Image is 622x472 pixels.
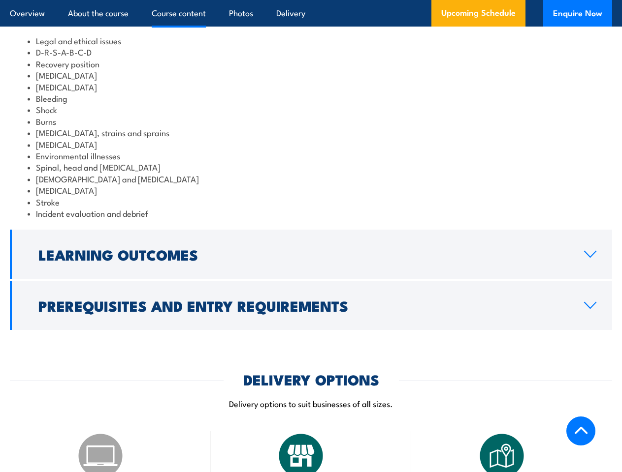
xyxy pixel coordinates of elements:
[28,139,594,150] li: [MEDICAL_DATA]
[28,35,594,46] li: Legal and ethical issues
[28,127,594,138] li: [MEDICAL_DATA], strains and sprains
[28,150,594,161] li: Environmental illnesses
[28,173,594,184] li: [DEMOGRAPHIC_DATA] and [MEDICAL_DATA]
[10,230,612,279] a: Learning Outcomes
[38,299,568,312] h2: Prerequisites and Entry Requirements
[28,46,594,58] li: D-R-S-A-B-C-D
[28,161,594,173] li: Spinal, head and [MEDICAL_DATA]
[28,58,594,69] li: Recovery position
[10,281,612,330] a: Prerequisites and Entry Requirements
[28,207,594,219] li: Incident evaluation and debrief
[243,373,379,385] h2: DELIVERY OPTIONS
[10,398,612,409] p: Delivery options to suit businesses of all sizes.
[28,184,594,196] li: [MEDICAL_DATA]
[28,104,594,115] li: Shock
[28,81,594,92] li: [MEDICAL_DATA]
[28,69,594,81] li: [MEDICAL_DATA]
[28,196,594,207] li: Stroke
[28,116,594,127] li: Burns
[38,248,568,261] h2: Learning Outcomes
[28,92,594,104] li: Bleeding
